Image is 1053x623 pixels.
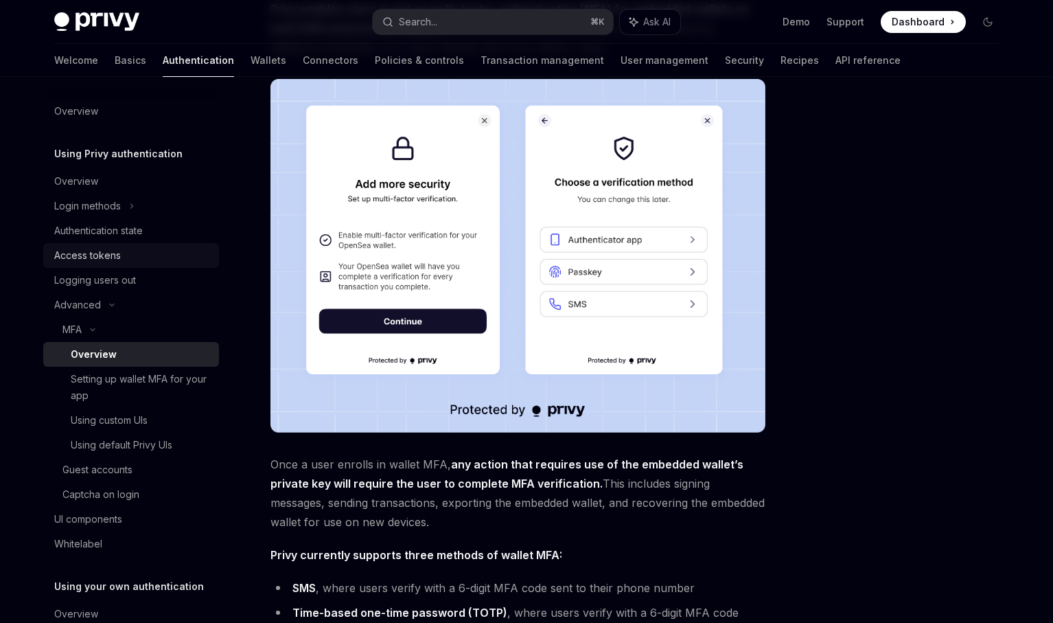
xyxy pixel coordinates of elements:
[43,457,219,482] a: Guest accounts
[43,243,219,268] a: Access tokens
[62,462,132,478] div: Guest accounts
[43,367,219,408] a: Setting up wallet MFA for your app
[725,44,764,77] a: Security
[43,99,219,124] a: Overview
[54,297,101,313] div: Advanced
[54,247,121,264] div: Access tokens
[54,146,183,162] h5: Using Privy authentication
[590,16,605,27] span: ⌘ K
[71,412,148,429] div: Using custom UIs
[270,455,765,532] span: Once a user enrolls in wallet MFA, This includes signing messages, sending transactions, exportin...
[54,173,98,190] div: Overview
[826,15,864,29] a: Support
[62,321,82,338] div: MFA
[54,606,98,622] div: Overview
[643,15,671,29] span: Ask AI
[292,581,316,595] strong: SMS
[43,408,219,433] a: Using custom UIs
[270,79,765,433] img: images/MFA.png
[621,44,708,77] a: User management
[43,169,219,194] a: Overview
[54,511,122,528] div: UI components
[251,44,286,77] a: Wallets
[399,14,437,30] div: Search...
[270,578,765,598] li: , where users verify with a 6-digit MFA code sent to their phone number
[54,103,98,120] div: Overview
[783,15,810,29] a: Demo
[43,218,219,243] a: Authentication state
[163,44,234,77] a: Authentication
[481,44,604,77] a: Transaction management
[43,532,219,556] a: Whitelabel
[62,486,139,503] div: Captcha on login
[43,342,219,367] a: Overview
[54,44,98,77] a: Welcome
[303,44,358,77] a: Connectors
[71,346,117,363] div: Overview
[43,507,219,532] a: UI components
[373,10,613,34] button: Search...⌘K
[71,437,172,453] div: Using default Privy UIs
[54,223,143,239] div: Authentication state
[292,606,507,620] strong: Time-based one-time password (TOTP)
[71,371,211,404] div: Setting up wallet MFA for your app
[620,10,680,34] button: Ask AI
[54,12,139,32] img: dark logo
[54,272,136,288] div: Logging users out
[780,44,819,77] a: Recipes
[54,198,121,214] div: Login methods
[43,268,219,293] a: Logging users out
[270,548,562,562] strong: Privy currently supports three methods of wallet MFA:
[54,578,204,595] h5: Using your own authentication
[54,536,102,552] div: Whitelabel
[270,457,743,490] strong: any action that requires use of the embedded wallet’s private key will require the user to comple...
[43,433,219,457] a: Using default Privy UIs
[835,44,901,77] a: API reference
[881,11,966,33] a: Dashboard
[892,15,945,29] span: Dashboard
[977,11,999,33] button: Toggle dark mode
[43,482,219,507] a: Captcha on login
[375,44,464,77] a: Policies & controls
[115,44,146,77] a: Basics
